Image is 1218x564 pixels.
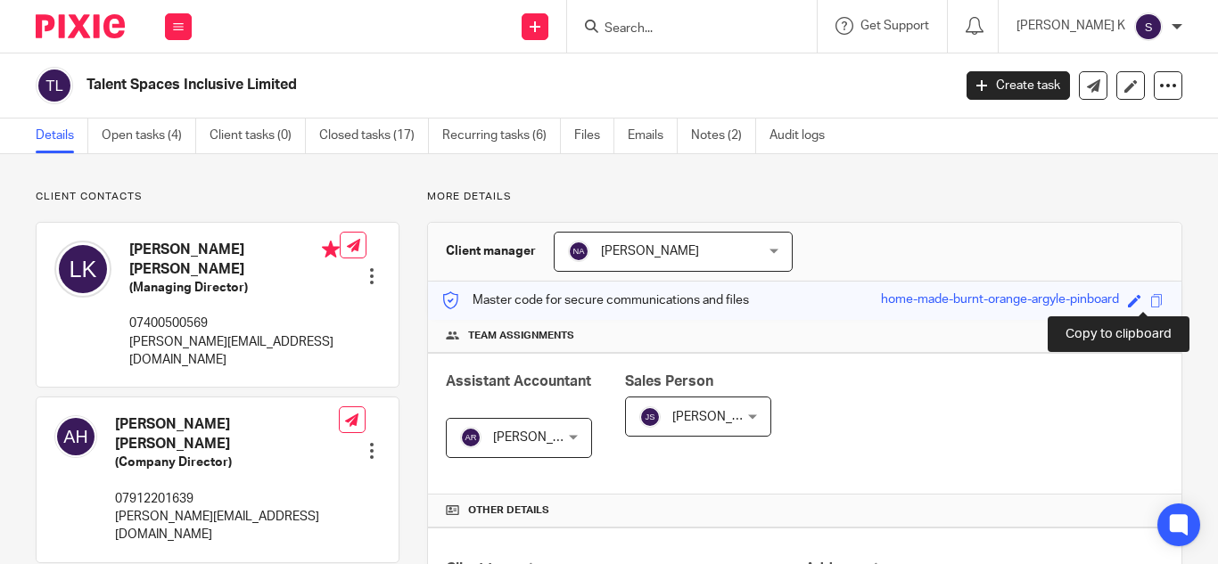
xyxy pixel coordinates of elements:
p: Client contacts [36,190,399,204]
span: Other details [468,503,549,518]
span: [PERSON_NAME] [493,431,591,444]
p: [PERSON_NAME][EMAIL_ADDRESS][DOMAIN_NAME] [115,508,339,544]
img: svg%3E [460,427,481,448]
span: Team assignments [468,329,574,343]
p: [PERSON_NAME] K [1016,17,1125,35]
img: Pixie [36,14,125,38]
a: Create task [967,71,1070,100]
p: [PERSON_NAME][EMAIL_ADDRESS][DOMAIN_NAME] [129,333,340,370]
a: Open tasks (4) [102,119,196,153]
img: svg%3E [1134,12,1163,41]
span: Get Support [860,20,929,32]
p: Master code for secure communications and files [441,291,749,309]
input: Search [603,21,763,37]
img: svg%3E [639,406,661,428]
a: Files [574,119,614,153]
p: More details [427,190,1182,204]
a: Notes (2) [691,119,756,153]
a: Recurring tasks (6) [442,119,561,153]
span: [PERSON_NAME] [601,245,699,257]
h5: (Managing Director) [129,279,340,297]
h4: [PERSON_NAME] [PERSON_NAME] [129,241,340,279]
h4: [PERSON_NAME] [PERSON_NAME] [115,415,339,454]
div: home-made-burnt-orange-argyle-pinboard [881,290,1119,311]
img: svg%3E [54,415,97,458]
h5: (Company Director) [115,454,339,471]
i: Primary [322,241,340,258]
img: svg%3E [36,67,73,104]
span: Sales Person [625,374,713,388]
a: Client tasks (0) [210,119,306,153]
span: Assistant Accountant [446,374,591,388]
p: 07912201639 [115,490,339,508]
h3: Client manager [446,242,536,260]
span: [PERSON_NAME] [672,411,770,423]
img: svg%3E [54,241,111,298]
h2: Talent Spaces Inclusive Limited [86,76,769,94]
a: Emails [628,119,678,153]
a: Audit logs [769,119,838,153]
a: Closed tasks (17) [319,119,429,153]
img: svg%3E [568,241,589,262]
p: 07400500569 [129,315,340,332]
a: Details [36,119,88,153]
